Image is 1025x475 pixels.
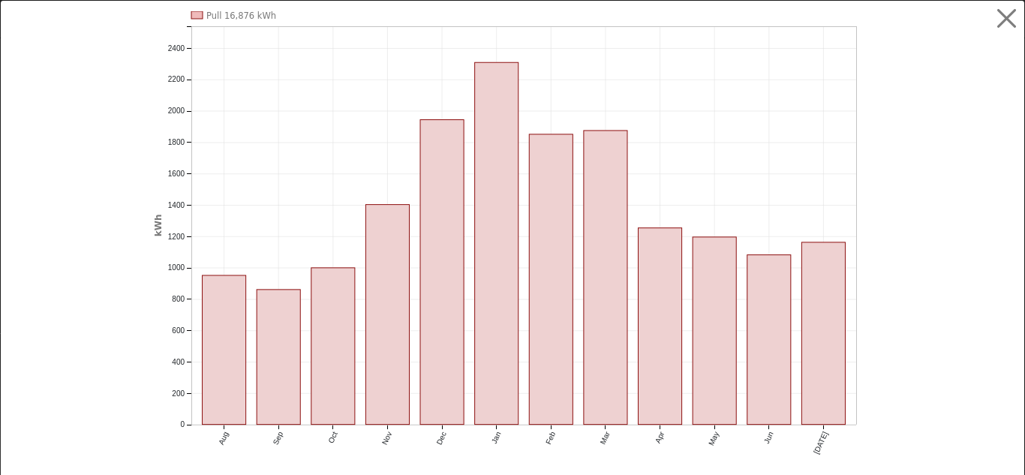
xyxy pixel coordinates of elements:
[181,420,185,428] text: 0
[801,242,845,425] rect: onclick=""
[153,214,164,236] text: kWh
[747,255,791,425] rect: onclick=""
[420,120,464,425] rect: onclick=""
[172,389,185,398] text: 200
[203,275,246,425] rect: onclick=""
[168,76,185,84] text: 2200
[435,431,448,446] text: Dec
[217,431,230,446] text: Aug
[490,431,503,445] text: Jan
[380,431,393,446] text: Nov
[168,107,185,115] text: 2000
[654,430,666,444] text: Apr
[168,170,185,178] text: 1600
[168,44,185,53] text: 2400
[365,205,409,425] rect: onclick=""
[311,268,355,425] rect: onclick=""
[599,430,612,446] text: Mar
[257,290,300,425] rect: onclick=""
[168,201,185,209] text: 1400
[762,431,775,445] text: Jun
[172,358,185,366] text: 400
[693,237,736,425] rect: onclick=""
[529,134,573,425] rect: onclick=""
[812,430,829,455] text: [DATE]
[206,11,276,21] text: Pull 16,876 kWh
[707,431,720,447] text: May
[544,430,557,446] text: Feb
[168,138,185,146] text: 1800
[168,263,185,272] text: 1000
[584,131,627,425] rect: onclick=""
[172,326,185,335] text: 600
[172,295,185,303] text: 800
[475,62,519,424] rect: onclick=""
[638,228,681,425] rect: onclick=""
[168,233,185,241] text: 1200
[326,430,339,444] text: Oct
[272,430,285,446] text: Sep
